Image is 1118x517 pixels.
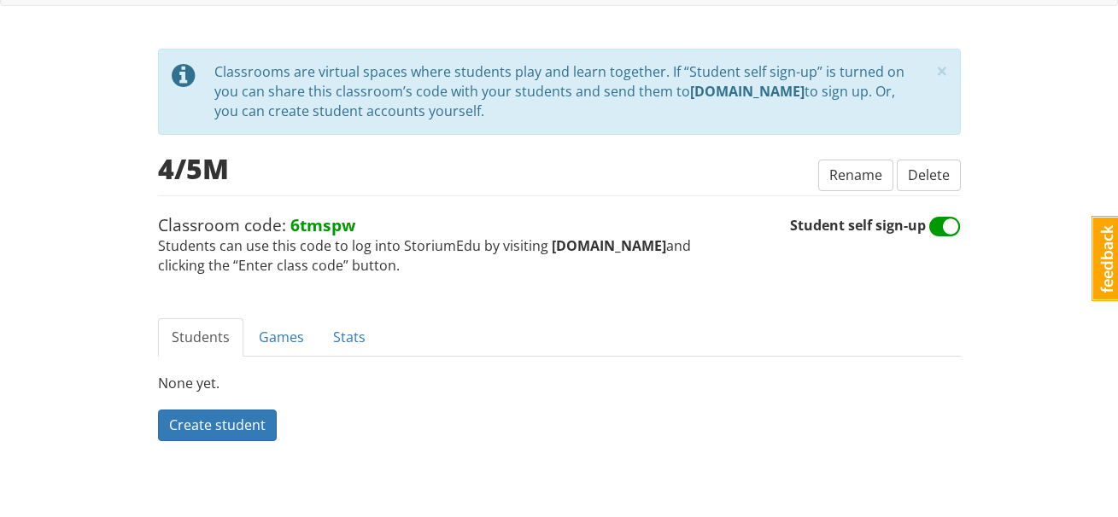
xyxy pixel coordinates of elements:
[829,166,882,184] span: Rename
[818,160,893,191] button: Rename
[158,213,790,276] span: Students can use this code to log into StoriumEdu by visiting and clicking the “Enter class code”...
[245,318,318,357] a: Games
[214,62,930,121] div: Classrooms are virtual spaces where students play and learn together. If “Student self sign-up” i...
[158,318,243,357] a: Students
[690,82,805,101] strong: [DOMAIN_NAME]
[897,160,961,191] button: Delete
[158,374,220,392] span: None yet.
[158,154,229,183] h2: 4/5M
[158,410,277,441] button: Create student
[908,166,950,184] span: Delete
[169,415,266,434] span: Create student
[552,236,666,255] strong: [DOMAIN_NAME]
[936,56,948,84] span: ×
[290,213,355,236] strong: 6tmspw
[158,213,355,236] span: Classroom code:
[790,217,961,235] span: Student self sign-up
[319,318,379,357] a: Stats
